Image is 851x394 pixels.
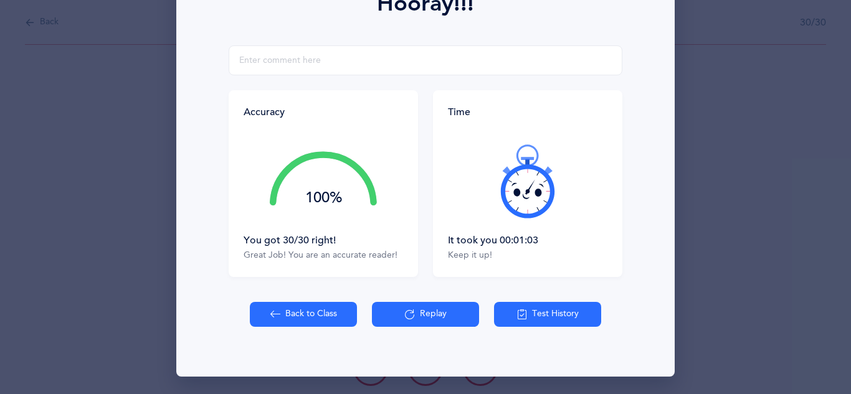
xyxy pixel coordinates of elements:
div: Great Job! You are an accurate reader! [244,250,403,262]
div: Accuracy [244,105,285,119]
button: Test History [494,302,601,327]
div: You got 30/30 right! [244,233,403,247]
input: Enter comment here [229,45,622,75]
button: Back to Class [250,302,357,327]
div: 100% [270,190,377,205]
div: Keep it up! [448,250,607,262]
button: Replay [372,302,479,327]
div: Time [448,105,607,119]
div: It took you 00:01:03 [448,233,607,247]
